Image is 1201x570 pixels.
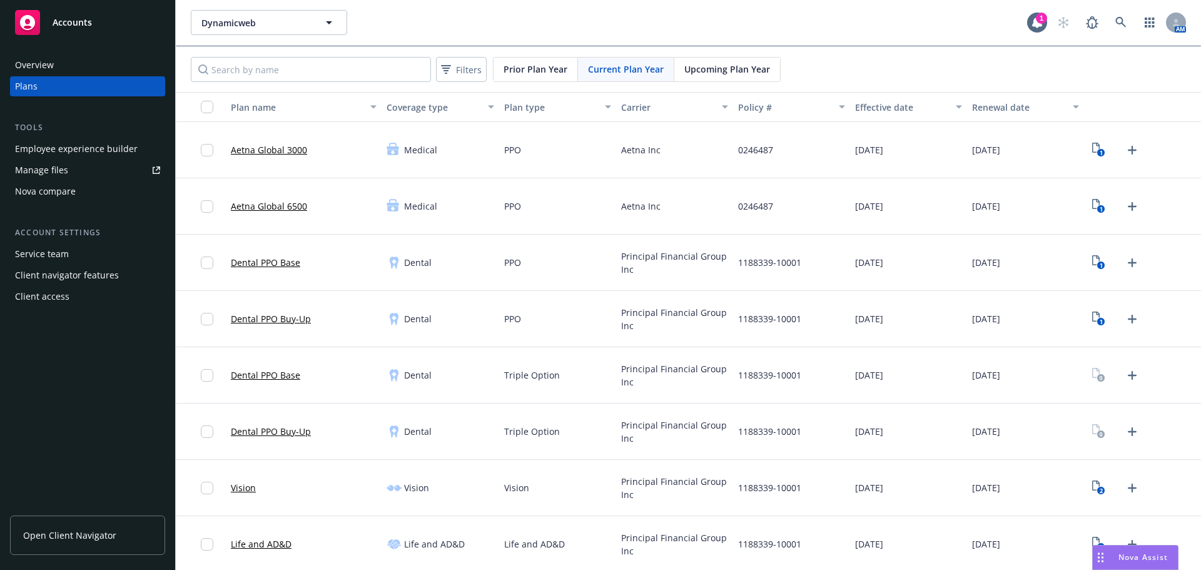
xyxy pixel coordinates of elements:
[15,181,76,201] div: Nova compare
[855,143,883,156] span: [DATE]
[436,57,487,82] button: Filters
[621,419,728,445] span: Principal Financial Group Inc
[387,101,480,114] div: Coverage type
[1122,534,1142,554] a: Upload Plan Documents
[404,481,429,494] span: Vision
[201,313,213,325] input: Toggle Row Selected
[1089,534,1109,554] a: View Plan Documents
[972,200,1000,213] span: [DATE]
[621,250,728,276] span: Principal Financial Group Inc
[201,538,213,551] input: Toggle Row Selected
[972,537,1000,551] span: [DATE]
[191,10,347,35] button: Dynamicweb
[1089,196,1109,216] a: View Plan Documents
[1089,478,1109,498] a: View Plan Documents
[504,369,560,382] span: Triple Option
[1122,309,1142,329] a: Upload Plan Documents
[738,369,801,382] span: 1188339-10001
[733,92,850,122] button: Policy #
[855,425,883,438] span: [DATE]
[201,425,213,438] input: Toggle Row Selected
[382,92,499,122] button: Coverage type
[738,200,773,213] span: 0246487
[231,312,311,325] a: Dental PPO Buy-Up
[1122,478,1142,498] a: Upload Plan Documents
[15,265,119,285] div: Client navigator features
[504,312,521,325] span: PPO
[1100,318,1103,326] text: 1
[15,139,138,159] div: Employee experience builder
[738,425,801,438] span: 1188339-10001
[684,63,770,76] span: Upcoming Plan Year
[231,481,256,494] a: Vision
[738,537,801,551] span: 1188339-10001
[231,143,307,156] a: Aetna Global 3000
[1122,365,1142,385] a: Upload Plan Documents
[15,287,69,307] div: Client access
[972,143,1000,156] span: [DATE]
[504,256,521,269] span: PPO
[15,55,54,75] div: Overview
[10,287,165,307] a: Client access
[10,160,165,180] a: Manage files
[972,481,1000,494] span: [DATE]
[504,143,521,156] span: PPO
[1100,487,1103,495] text: 2
[201,101,213,113] input: Select all
[1089,253,1109,273] a: View Plan Documents
[15,160,68,180] div: Manage files
[404,369,432,382] span: Dental
[1122,196,1142,216] a: Upload Plan Documents
[201,16,310,29] span: Dynamicweb
[621,306,728,332] span: Principal Financial Group Inc
[738,101,831,114] div: Policy #
[972,369,1000,382] span: [DATE]
[10,265,165,285] a: Client navigator features
[15,76,38,96] div: Plans
[10,5,165,40] a: Accounts
[404,312,432,325] span: Dental
[855,369,883,382] span: [DATE]
[588,63,664,76] span: Current Plan Year
[972,312,1000,325] span: [DATE]
[1100,205,1103,213] text: 1
[10,181,165,201] a: Nova compare
[231,101,363,114] div: Plan name
[738,312,801,325] span: 1188339-10001
[855,537,883,551] span: [DATE]
[621,200,661,213] span: Aetna Inc
[855,101,948,114] div: Effective date
[967,92,1084,122] button: Renewal date
[1089,140,1109,160] a: View Plan Documents
[616,92,733,122] button: Carrier
[621,475,728,501] span: Principal Financial Group Inc
[1080,10,1105,35] a: Report a Bug
[231,200,307,213] a: Aetna Global 6500
[1089,309,1109,329] a: View Plan Documents
[201,144,213,156] input: Toggle Row Selected
[15,244,69,264] div: Service team
[855,481,883,494] span: [DATE]
[1108,10,1133,35] a: Search
[499,92,616,122] button: Plan type
[231,537,291,551] a: Life and AD&D
[231,256,300,269] a: Dental PPO Base
[1089,422,1109,442] a: View Plan Documents
[10,244,165,264] a: Service team
[438,61,484,79] span: Filters
[1122,253,1142,273] a: Upload Plan Documents
[201,482,213,494] input: Toggle Row Selected
[504,63,567,76] span: Prior Plan Year
[23,529,116,542] span: Open Client Navigator
[850,92,967,122] button: Effective date
[10,226,165,239] div: Account settings
[201,369,213,382] input: Toggle Row Selected
[1093,546,1108,569] div: Drag to move
[504,425,560,438] span: Triple Option
[504,200,521,213] span: PPO
[201,257,213,269] input: Toggle Row Selected
[855,256,883,269] span: [DATE]
[404,537,465,551] span: Life and AD&D
[201,200,213,213] input: Toggle Row Selected
[1089,365,1109,385] a: View Plan Documents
